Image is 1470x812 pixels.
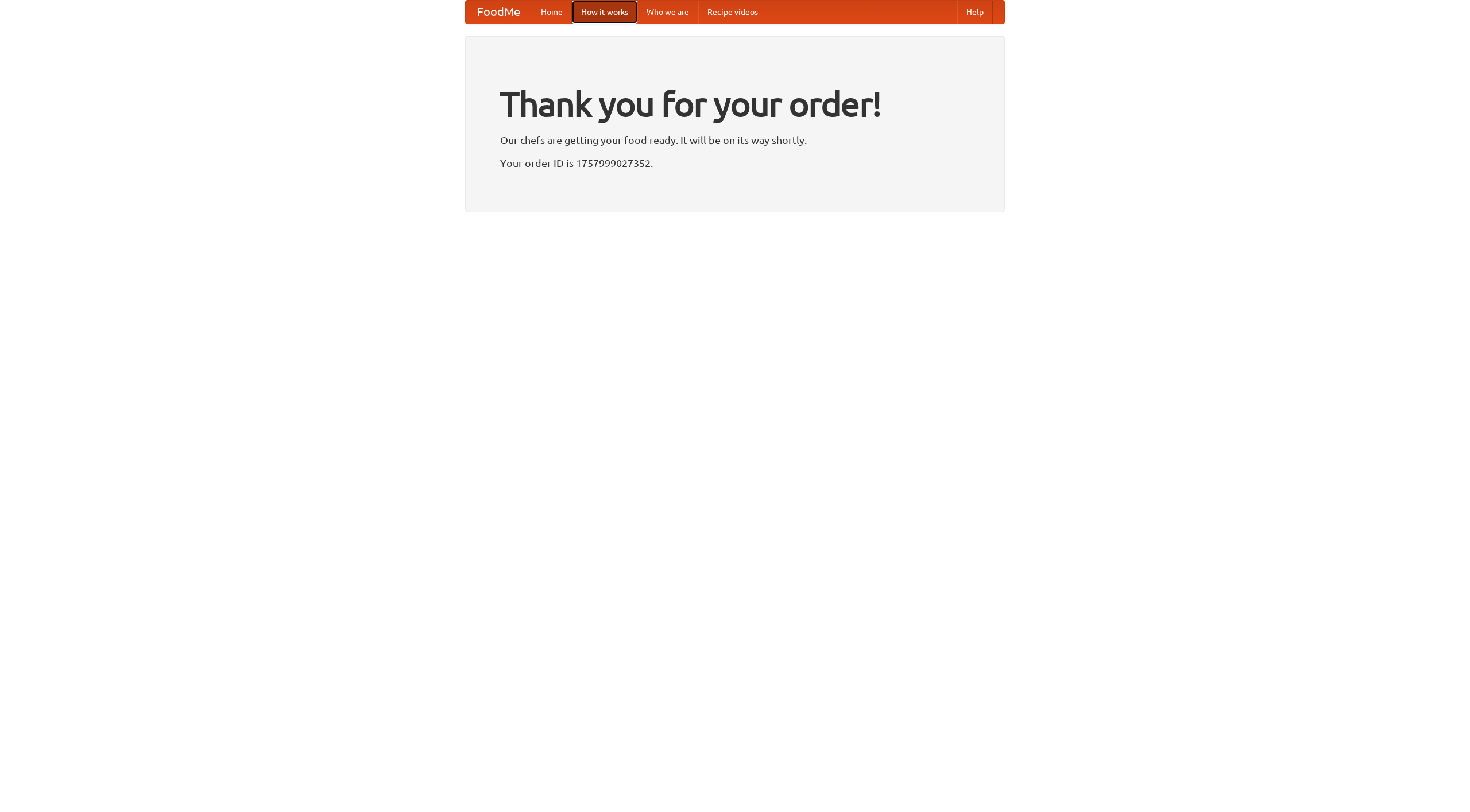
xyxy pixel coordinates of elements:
[500,131,970,149] p: Our chefs are getting your food ready. It will be on its way shortly.
[637,1,698,24] a: Who we are
[698,1,767,24] a: Recipe videos
[572,1,637,24] a: How it works
[500,154,970,172] p: Your order ID is 1757999027352.
[500,76,970,131] h1: Thank you for your order!
[532,1,572,24] a: Home
[466,1,532,24] a: FoodMe
[957,1,993,24] a: Help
